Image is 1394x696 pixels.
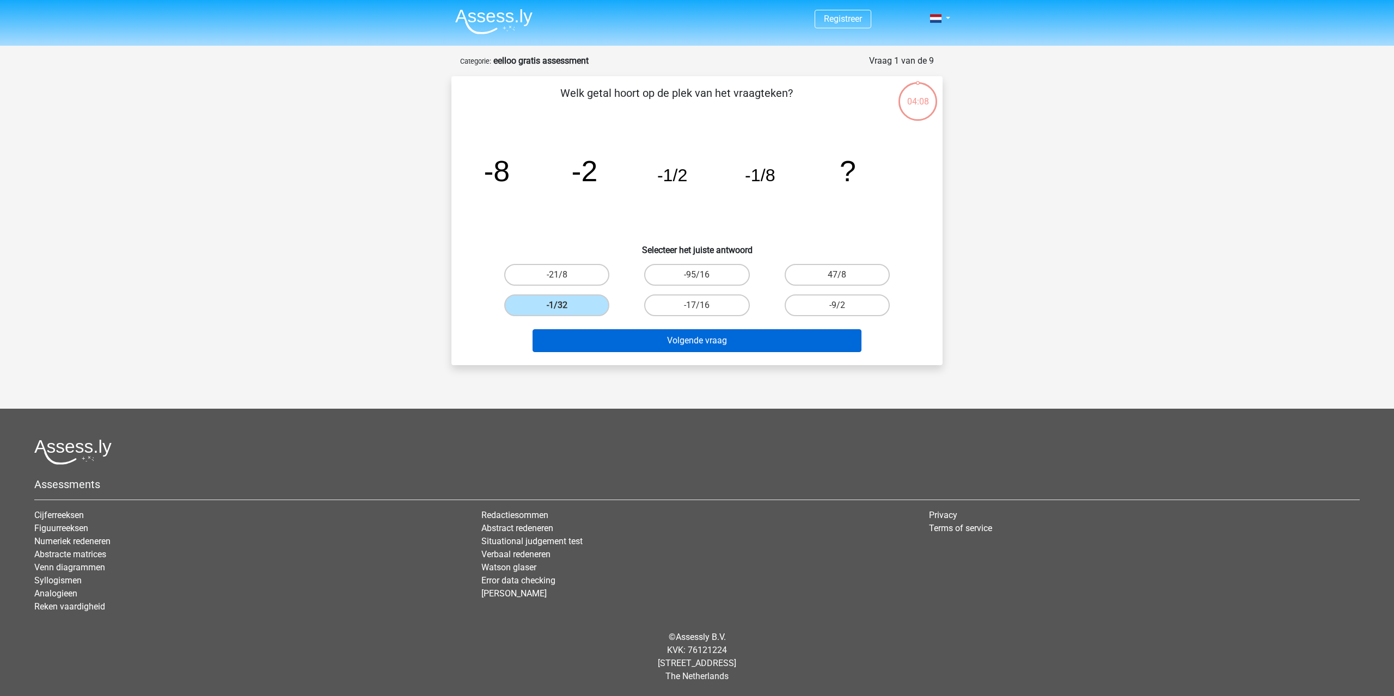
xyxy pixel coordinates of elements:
a: Privacy [929,510,957,520]
button: Volgende vraag [533,329,862,352]
label: -1/32 [504,294,609,316]
label: -21/8 [504,264,609,286]
strong: eelloo gratis assessment [493,56,589,66]
a: Analogieen [34,588,77,599]
a: [PERSON_NAME] [481,588,547,599]
a: Watson glaser [481,562,536,572]
img: Assessly logo [34,439,112,465]
a: Numeriek redeneren [34,536,111,546]
img: Assessly [455,9,533,34]
a: Syllogismen [34,575,82,586]
tspan: -1/8 [745,165,775,185]
div: © KVK: 76121224 [STREET_ADDRESS] The Netherlands [26,622,1368,692]
label: -17/16 [644,294,749,316]
tspan: -2 [572,155,598,187]
small: Categorie: [460,57,491,65]
tspan: -8 [484,155,510,187]
p: Welk getal hoort op de plek van het vraagteken? [469,85,884,118]
a: Abstract redeneren [481,523,553,533]
a: Assessly B.V. [676,632,726,642]
label: -95/16 [644,264,749,286]
div: 04:08 [897,81,938,108]
div: Vraag 1 van de 9 [869,54,934,67]
a: Situational judgement test [481,536,583,546]
tspan: -1/2 [657,165,688,185]
a: Figuurreeksen [34,523,88,533]
a: Error data checking [481,575,555,586]
h6: Selecteer het juiste antwoord [469,236,925,255]
a: Registreer [824,14,862,24]
a: Abstracte matrices [34,549,106,559]
a: Reken vaardigheid [34,601,105,612]
a: Cijferreeksen [34,510,84,520]
label: 47/8 [785,264,890,286]
h5: Assessments [34,478,1360,491]
tspan: ? [840,155,856,187]
label: -9/2 [785,294,890,316]
a: Verbaal redeneren [481,549,551,559]
a: Redactiesommen [481,510,548,520]
a: Venn diagrammen [34,562,105,572]
a: Terms of service [929,523,992,533]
